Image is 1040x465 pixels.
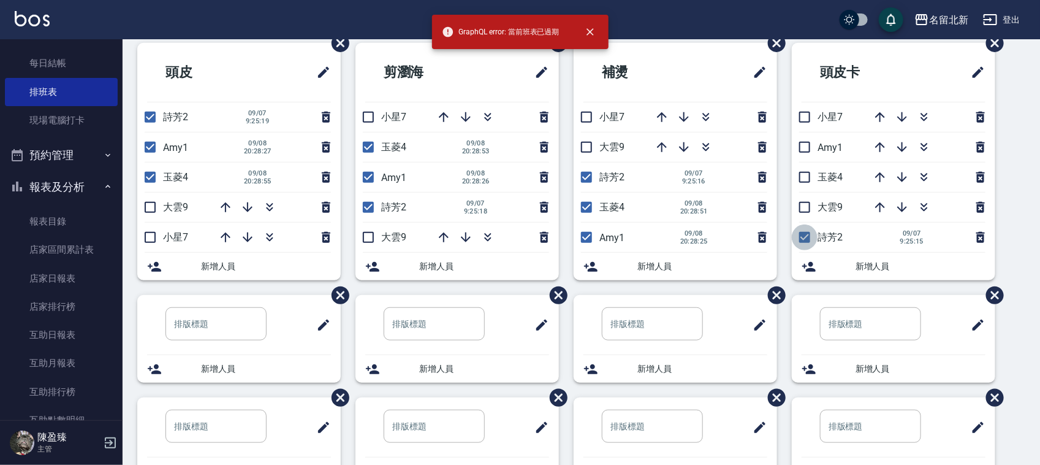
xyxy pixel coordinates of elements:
div: 新增人員 [792,355,995,383]
span: 刪除班表 [977,277,1006,313]
input: 排版標題 [165,410,267,443]
span: 20:28:51 [680,207,708,215]
div: 新增人員 [574,355,777,383]
input: 排版標題 [820,307,921,340]
input: 排版標題 [165,307,267,340]
h2: 剪瀏海 [365,50,485,94]
span: Amy1 [818,142,843,153]
span: 詩芳2 [381,201,406,213]
span: 新增人員 [856,260,985,273]
span: Amy1 [599,232,624,244]
span: 玉菱4 [381,141,406,153]
span: 新增人員 [419,363,549,375]
a: 互助點數明細 [5,406,118,434]
span: 刪除班表 [322,277,351,313]
span: 新增人員 [637,363,767,375]
span: 小星7 [818,111,843,123]
span: 20:28:27 [244,147,271,155]
span: 修改班表的標題 [309,413,331,442]
span: 新增人員 [637,260,767,273]
span: 新增人員 [201,260,331,273]
span: 修改班表的標題 [745,413,767,442]
span: 刪除班表 [541,277,569,313]
button: 預約管理 [5,139,118,171]
span: 09/08 [462,169,490,177]
div: 新增人員 [355,355,559,383]
span: 修改班表的標題 [745,310,767,340]
span: 修改班表的標題 [527,413,549,442]
button: close [577,18,604,45]
a: 每日結帳 [5,49,118,77]
input: 排版標題 [384,307,485,340]
span: 新增人員 [419,260,549,273]
span: 刪除班表 [759,25,788,61]
span: Amy1 [163,142,188,153]
span: 大雲9 [163,201,188,213]
button: 登出 [978,9,1025,31]
span: Amy1 [381,172,406,183]
span: 9:25:16 [680,177,707,185]
span: 修改班表的標題 [963,413,985,442]
span: 20:28:53 [462,147,490,155]
input: 排版標題 [602,307,703,340]
a: 店家排行榜 [5,293,118,321]
span: 修改班表的標題 [527,310,549,340]
span: 09/08 [244,139,271,147]
span: 修改班表的標題 [309,310,331,340]
span: 刪除班表 [322,380,351,416]
img: Person [10,431,34,455]
span: 新增人員 [201,363,331,375]
a: 店家日報表 [5,264,118,293]
span: 20:28:25 [680,237,708,245]
span: 大雲9 [381,231,406,243]
button: 報表及分析 [5,171,118,203]
div: 新增人員 [355,253,559,280]
span: 09/08 [680,229,708,237]
span: 詩芳2 [818,231,843,243]
button: save [879,7,903,32]
a: 報表目錄 [5,207,118,236]
span: 09/07 [680,169,707,177]
span: 小星7 [381,111,406,123]
span: 大雲9 [818,201,843,213]
a: 互助排行榜 [5,378,118,406]
input: 排版標題 [820,410,921,443]
span: 09/08 [244,169,271,177]
h2: 頭皮卡 [802,50,921,94]
img: Logo [15,11,50,26]
p: 主管 [37,444,100,455]
a: 店家區間累計表 [5,236,118,264]
span: 09/07 [244,109,271,117]
span: 修改班表的標題 [309,58,331,87]
span: 修改班表的標題 [527,58,549,87]
h2: 補燙 [583,50,696,94]
span: 小星7 [163,231,188,243]
span: 20:28:26 [462,177,490,185]
span: 小星7 [599,111,624,123]
span: 刪除班表 [977,380,1006,416]
span: 09/08 [462,139,490,147]
input: 排版標題 [384,410,485,443]
span: 9:25:15 [898,237,925,245]
span: 修改班表的標題 [963,310,985,340]
span: 玉菱4 [599,201,624,213]
span: 修改班表的標題 [745,58,767,87]
a: 現場電腦打卡 [5,106,118,134]
span: 刪除班表 [322,25,351,61]
span: 刪除班表 [759,380,788,416]
span: 09/08 [680,199,708,207]
a: 互助月報表 [5,349,118,377]
span: 09/07 [898,229,925,237]
span: 詩芳2 [599,171,624,183]
span: 9:25:19 [244,117,271,125]
div: 新增人員 [792,253,995,280]
span: 09/07 [462,199,489,207]
span: 20:28:55 [244,177,271,185]
a: 排班表 [5,78,118,106]
span: 9:25:18 [462,207,489,215]
button: 名留北新 [909,7,973,33]
span: GraphQL error: 當前班表已過期 [442,26,560,38]
span: 玉菱4 [163,171,188,183]
div: 名留北新 [929,12,968,28]
span: 刪除班表 [759,277,788,313]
